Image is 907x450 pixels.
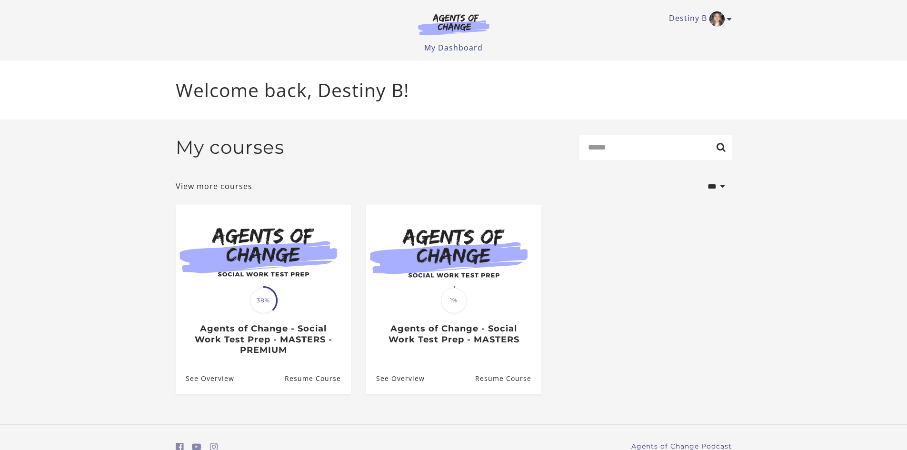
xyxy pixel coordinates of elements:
a: Agents of Change - Social Work Test Prep - MASTERS: Resume Course [475,363,541,394]
h3: Agents of Change - Social Work Test Prep - MASTERS [376,323,531,345]
a: Agents of Change - Social Work Test Prep - MASTERS: See Overview [366,363,425,394]
a: Toggle menu [669,11,727,27]
img: Agents of Change Logo [408,13,499,35]
span: 38% [250,288,276,313]
a: Agents of Change - Social Work Test Prep - MASTERS - PREMIUM: Resume Course [284,363,350,394]
a: Agents of Change - Social Work Test Prep - MASTERS - PREMIUM: See Overview [176,363,234,394]
h3: Agents of Change - Social Work Test Prep - MASTERS - PREMIUM [186,323,340,356]
a: View more courses [176,180,252,192]
h2: My courses [176,136,284,159]
p: Welcome back, Destiny B! [176,76,732,104]
a: My Dashboard [424,42,483,53]
span: 1% [441,288,467,313]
